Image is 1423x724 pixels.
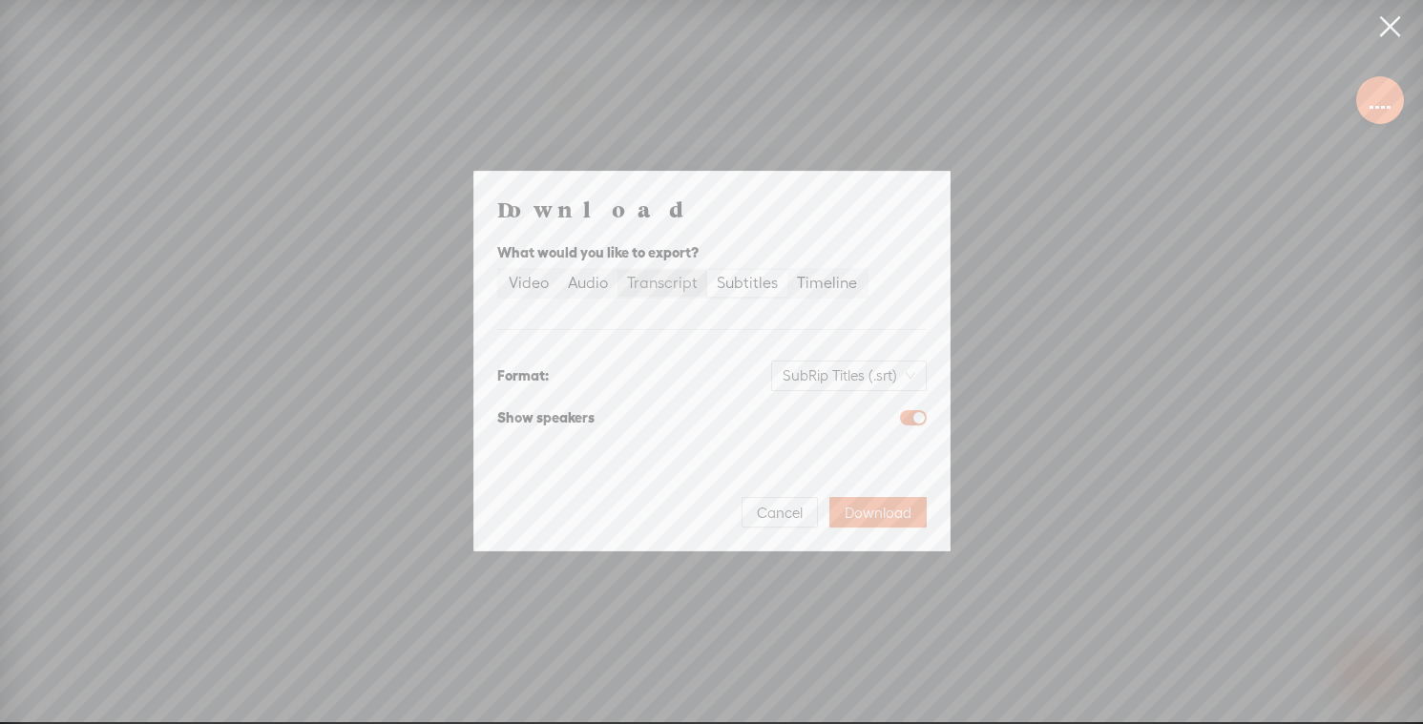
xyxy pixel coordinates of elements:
div: Timeline [797,270,857,297]
div: Transcript [627,270,698,297]
div: Show speakers [497,406,595,429]
button: Cancel [742,497,818,527]
div: Audio [568,270,608,297]
div: Video [509,270,549,297]
h4: Download [497,195,927,223]
span: Cancel [757,504,803,523]
div: Format: [497,364,549,387]
div: segmented control [497,268,868,299]
span: Download [845,504,911,523]
button: Download [829,497,927,527]
span: SubRip Titles (.srt) [783,362,915,390]
div: Subtitles [717,270,778,297]
div: What would you like to export? [497,241,927,264]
